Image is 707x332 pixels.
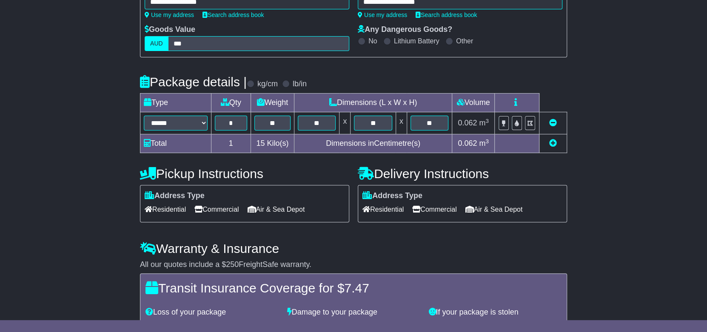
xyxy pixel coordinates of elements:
[479,119,489,127] span: m
[283,308,425,317] div: Damage to your package
[140,94,211,112] td: Type
[416,11,477,18] a: Search address book
[145,281,562,295] h4: Transit Insurance Coverage for $
[140,134,211,153] td: Total
[412,203,456,216] span: Commercial
[358,167,567,181] h4: Delivery Instructions
[248,203,305,216] span: Air & Sea Depot
[458,119,477,127] span: 0.062
[452,94,494,112] td: Volume
[368,37,377,45] label: No
[549,139,557,148] a: Add new item
[145,36,168,51] label: AUD
[145,25,195,34] label: Goods Value
[358,25,452,34] label: Any Dangerous Goods?
[549,119,557,127] a: Remove this item
[339,112,351,134] td: x
[141,308,283,317] div: Loss of your package
[145,203,186,216] span: Residential
[251,134,294,153] td: Kilo(s)
[202,11,264,18] a: Search address book
[479,139,489,148] span: m
[293,79,307,89] label: lb/in
[362,203,404,216] span: Residential
[485,118,489,124] sup: 3
[251,94,294,112] td: Weight
[362,191,422,201] label: Address Type
[424,308,566,317] div: If your package is stolen
[211,134,251,153] td: 1
[145,11,194,18] a: Use my address
[140,260,567,270] div: All our quotes include a $ FreightSafe warranty.
[344,281,369,295] span: 7.47
[458,139,477,148] span: 0.062
[465,203,523,216] span: Air & Sea Depot
[294,134,452,153] td: Dimensions in Centimetre(s)
[394,37,439,45] label: Lithium Battery
[226,260,239,269] span: 250
[485,138,489,145] sup: 3
[211,94,251,112] td: Qty
[294,94,452,112] td: Dimensions (L x W x H)
[256,139,265,148] span: 15
[140,75,247,89] h4: Package details |
[358,11,407,18] a: Use my address
[456,37,473,45] label: Other
[140,167,349,181] h4: Pickup Instructions
[140,241,567,255] h4: Warranty & Insurance
[194,203,239,216] span: Commercial
[145,191,205,201] label: Address Type
[396,112,407,134] td: x
[257,79,278,89] label: kg/cm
